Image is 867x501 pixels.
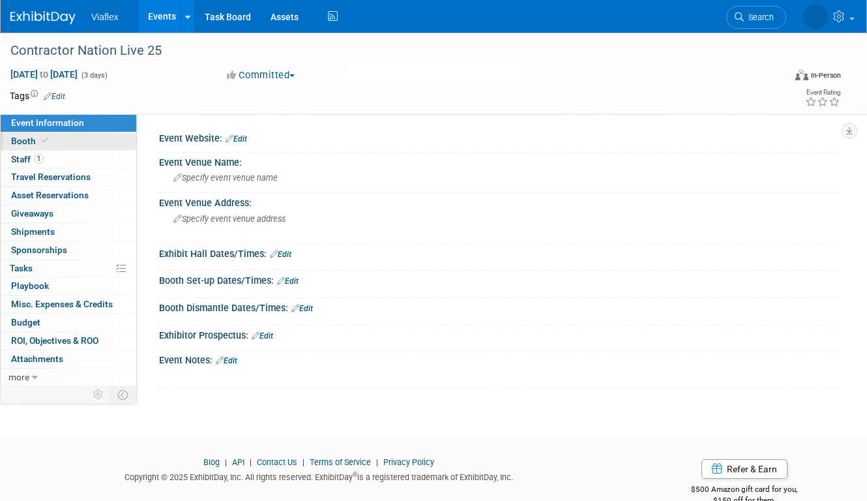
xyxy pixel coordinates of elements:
[159,244,841,261] div: Exhibit Hall Dates/Times:
[44,92,65,101] a: Edit
[11,117,84,128] span: Event Information
[87,386,110,403] td: Personalize Event Tab Strip
[1,205,136,222] a: Giveaways
[173,214,286,224] span: Specify event venue address
[11,317,40,327] span: Budget
[353,471,357,478] sup: ®
[159,298,841,315] div: Booth Dismantle Dates/Times:
[159,193,841,209] div: Event Venue Address:
[159,271,841,288] div: Booth Set-up Dates/Times:
[10,11,76,24] img: ExhibitDay
[42,137,48,144] i: Booth reservation complete
[11,226,55,237] span: Shipments
[11,190,89,200] span: Asset Reservations
[383,457,434,467] a: Privacy Policy
[310,457,371,467] a: Terms of Service
[810,70,841,80] div: In-Person
[795,70,808,80] img: Format-Inperson.png
[38,69,50,80] span: to
[1,168,136,186] a: Travel Reservations
[159,350,841,367] div: Event Notes:
[11,354,63,364] span: Attachments
[80,71,108,80] span: (3 days)
[299,457,308,467] span: |
[11,299,113,309] span: Misc. Expenses & Credits
[11,245,67,255] span: Sponsorships
[1,332,136,350] a: ROI, Objectives & ROO
[222,68,300,82] button: Committed
[1,296,136,313] a: Misc. Expenses & Credits
[11,208,53,219] span: Giveaways
[1,369,136,386] a: more
[246,457,255,467] span: |
[701,459,787,479] a: Refer & Earn
[159,326,841,342] div: Exhibitor Prospectus:
[270,250,291,259] a: Edit
[173,173,278,183] span: Specify event venue name
[803,5,828,29] img: David Tesch
[11,154,44,164] span: Staff
[1,241,136,259] a: Sponsorships
[1,187,136,204] a: Asset Reservations
[10,263,33,273] span: Tasks
[10,89,65,102] td: Tags
[203,457,220,467] a: Blog
[726,6,786,29] a: Search
[257,457,297,467] a: Contact Us
[216,356,237,365] a: Edit
[159,153,841,169] div: Event Venue Name:
[805,89,840,96] div: Event Rating
[291,304,313,313] a: Edit
[11,136,51,146] span: Booth
[232,457,244,467] a: API
[6,39,770,63] div: Contractor Nation Live 25
[373,457,381,467] span: |
[110,386,137,403] td: Toggle Event Tabs
[1,350,136,368] a: Attachments
[1,114,136,132] a: Event Information
[222,457,230,467] span: |
[34,154,44,164] span: 1
[1,260,136,277] a: Tasks
[8,372,29,382] span: more
[11,281,49,291] span: Playbook
[1,277,136,295] a: Playbook
[11,172,91,182] span: Travel Reservations
[1,223,136,241] a: Shipments
[1,151,136,168] a: Staff1
[159,129,841,145] div: Event Website:
[10,68,78,80] span: [DATE] [DATE]
[1,314,136,331] a: Budget
[1,132,136,150] a: Booth
[10,468,628,483] div: Copyright © 2025 ExhibitDay, Inc. All rights reserved. ExhibitDay is a registered trademark of Ex...
[252,331,273,341] a: Edit
[719,68,842,87] div: Event Format
[277,277,299,286] a: Edit
[226,134,247,144] a: Edit
[744,12,774,22] span: Search
[91,12,119,22] span: Viaflex
[11,335,98,346] span: ROI, Objectives & ROO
